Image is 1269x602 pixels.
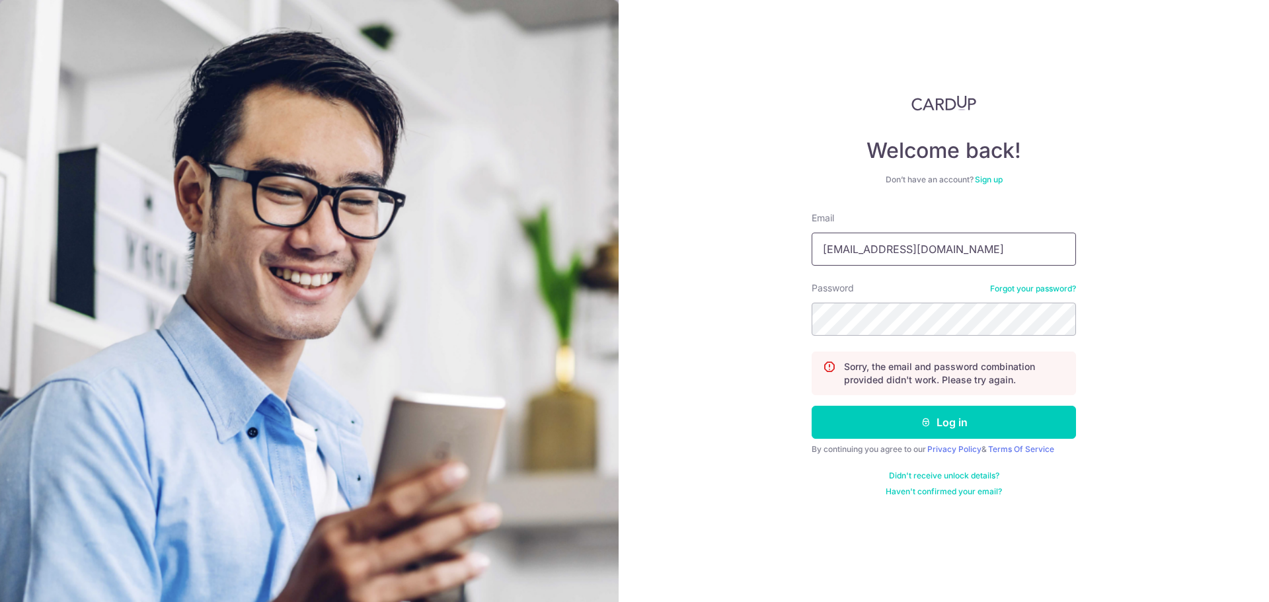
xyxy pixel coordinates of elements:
h4: Welcome back! [812,137,1076,164]
p: Sorry, the email and password combination provided didn't work. Please try again. [844,360,1065,387]
label: Email [812,211,834,225]
div: By continuing you agree to our & [812,444,1076,455]
div: Don’t have an account? [812,174,1076,185]
input: Enter your Email [812,233,1076,266]
a: Forgot your password? [990,283,1076,294]
button: Log in [812,406,1076,439]
img: CardUp Logo [911,95,976,111]
a: Privacy Policy [927,444,981,454]
a: Terms Of Service [988,444,1054,454]
label: Password [812,282,854,295]
a: Didn't receive unlock details? [889,470,999,481]
a: Haven't confirmed your email? [886,486,1002,497]
a: Sign up [975,174,1003,184]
